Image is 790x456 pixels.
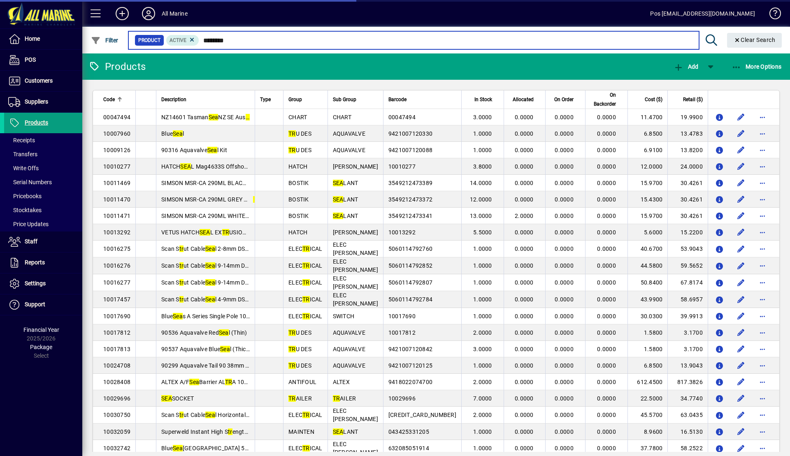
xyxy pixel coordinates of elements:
td: 30.4261 [667,208,708,224]
span: 0.0000 [555,229,574,236]
button: Edit [734,176,748,190]
span: 0.0000 [515,296,534,303]
span: 10016277 [103,279,130,286]
button: Edit [734,276,748,289]
span: BOSTIK [288,196,309,203]
div: All Marine [162,7,188,20]
span: Scan S ut Cable l 2-8mm DS16-P [161,245,257,252]
td: 30.0300 [627,308,668,324]
span: 5060114792807 [388,279,432,286]
a: Stocktakes [4,203,82,217]
button: Edit [734,111,748,124]
span: 10007960 [103,130,130,137]
mat-chip: Activation Status: Active [166,35,199,46]
span: 0.0000 [597,196,616,203]
em: Sea [207,147,217,153]
button: More options [756,276,769,289]
span: 10011470 [103,196,130,203]
span: Settings [25,280,46,287]
button: Add [671,59,700,74]
span: ELEC [PERSON_NAME] [333,241,378,256]
span: 0.0000 [515,262,534,269]
td: 11.4700 [627,109,668,125]
span: ELEC ICAL [288,279,323,286]
span: ELEC [PERSON_NAME] [333,258,378,273]
span: ELEC ICAL [288,262,323,269]
td: 3.1700 [667,324,708,341]
td: 19.9900 [667,109,708,125]
span: Scan S ut Cable l 4-9mm DS21A-P [161,296,261,303]
span: 0.0000 [597,245,616,252]
span: 0.0000 [597,180,616,186]
span: 1.0000 [473,245,492,252]
span: 2.0000 [473,329,492,336]
button: More options [756,408,769,421]
span: Code [103,95,115,104]
button: More options [756,293,769,306]
a: POS [4,50,82,70]
td: 15.9700 [627,208,668,224]
span: 0.0000 [555,147,574,153]
span: 00047494 [103,114,130,120]
span: 10017457 [103,296,130,303]
button: Edit [734,343,748,356]
span: 90537 Aquavalve Blue l (Thick) [161,346,251,352]
td: 59.5652 [667,257,708,274]
button: More Options [730,59,784,74]
em: Sea [205,296,215,303]
button: More options [756,144,769,157]
span: Support [25,301,45,308]
span: [PERSON_NAME] [333,163,378,170]
span: Blue l [161,130,184,137]
span: 3549212473341 [388,213,432,219]
span: Active [170,37,186,43]
span: 0.0000 [555,130,574,137]
span: CHART [288,114,307,120]
em: SEA [200,229,210,236]
span: On Backorder [590,90,616,109]
span: 0.0000 [555,329,574,336]
span: CHART [333,114,351,120]
em: TR [302,245,310,252]
em: TR [302,279,310,286]
span: POS [25,56,36,63]
span: HATCH [288,229,307,236]
td: 5.6000 [627,224,668,241]
span: 0.0000 [597,114,616,120]
button: Profile [135,6,162,21]
td: 15.4300 [627,191,668,208]
a: Pricebooks [4,189,82,203]
span: 0.0000 [555,163,574,170]
button: Edit [734,375,748,389]
td: 40.6700 [627,241,668,257]
td: 43.9900 [627,291,668,308]
div: Pos [EMAIL_ADDRESS][DOMAIN_NAME] [650,7,755,20]
span: 10010277 [388,163,416,170]
span: SIMSON MSR-CA 290ML WHITE Car idge [161,213,272,219]
td: 53.9043 [667,241,708,257]
span: 90536 Aquavalve Red l (Thin) [161,329,247,336]
a: Home [4,29,82,49]
span: 0.0000 [515,114,534,120]
span: 0.0000 [515,245,534,252]
span: More Options [732,63,782,70]
span: Product [138,36,160,44]
span: 0.0000 [597,329,616,336]
td: 50.8400 [627,274,668,291]
span: Add [674,63,698,70]
span: Scan S ut Cable l 9-14mm DS30-P [161,279,261,286]
button: More options [756,160,769,173]
span: 0.0000 [555,296,574,303]
button: More options [756,310,769,323]
em: Sea [205,245,215,252]
em: TR [288,147,296,153]
em: TR [288,130,296,137]
em: TR [302,296,310,303]
span: ELEC ICAL [288,245,323,252]
td: 30.4261 [667,191,708,208]
span: 13.0000 [470,213,492,219]
span: 00047494 [388,114,416,120]
td: 6.8500 [627,125,668,142]
span: Sub Group [333,95,356,104]
a: Staff [4,231,82,252]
